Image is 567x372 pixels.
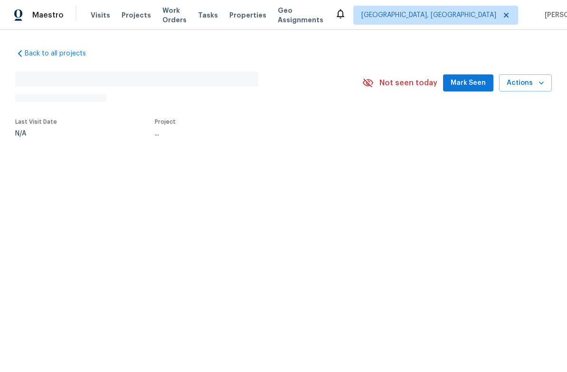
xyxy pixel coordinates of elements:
span: Visits [91,10,110,20]
span: Last Visit Date [15,119,57,125]
span: [GEOGRAPHIC_DATA], [GEOGRAPHIC_DATA] [361,10,496,20]
span: Projects [122,10,151,20]
div: N/A [15,130,57,137]
span: Project [155,119,176,125]
span: Geo Assignments [278,6,323,25]
span: Tasks [198,12,218,18]
div: ... [155,130,337,137]
span: Properties [229,10,266,20]
span: Not seen today [379,78,437,88]
span: Maestro [32,10,64,20]
button: Actions [499,74,552,92]
a: Back to all projects [15,49,106,58]
span: Mark Seen [451,77,486,89]
button: Mark Seen [443,74,493,92]
span: Work Orders [162,6,187,25]
span: Actions [507,77,544,89]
